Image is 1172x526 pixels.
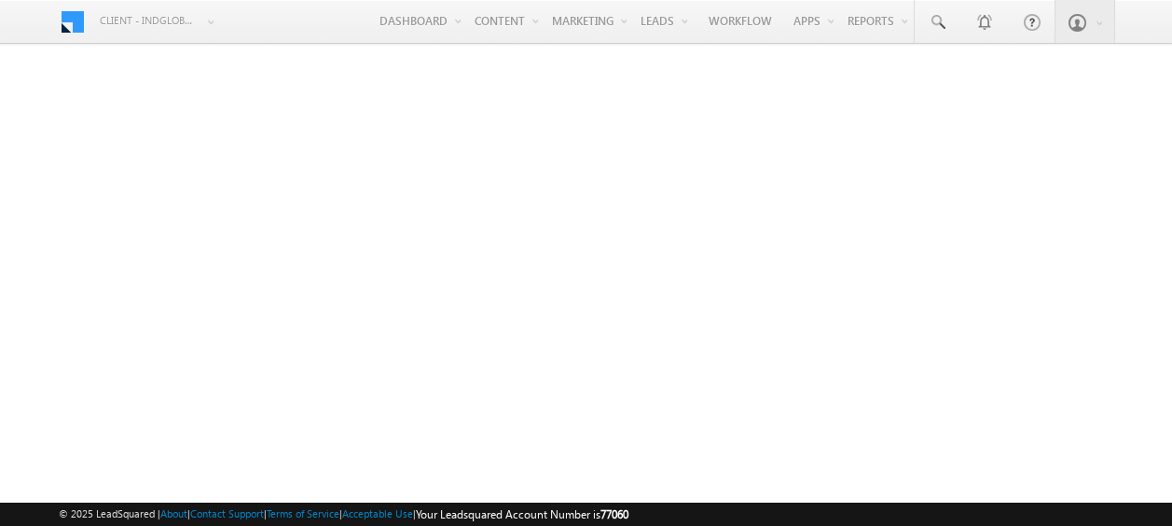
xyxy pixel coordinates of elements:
[100,11,198,30] span: Client - indglobal1 (77060)
[267,507,339,519] a: Terms of Service
[59,505,628,523] span: © 2025 LeadSquared | | | | |
[416,507,628,521] span: Your Leadsquared Account Number is
[342,507,413,519] a: Acceptable Use
[160,507,187,519] a: About
[600,507,628,521] span: 77060
[190,507,264,519] a: Contact Support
